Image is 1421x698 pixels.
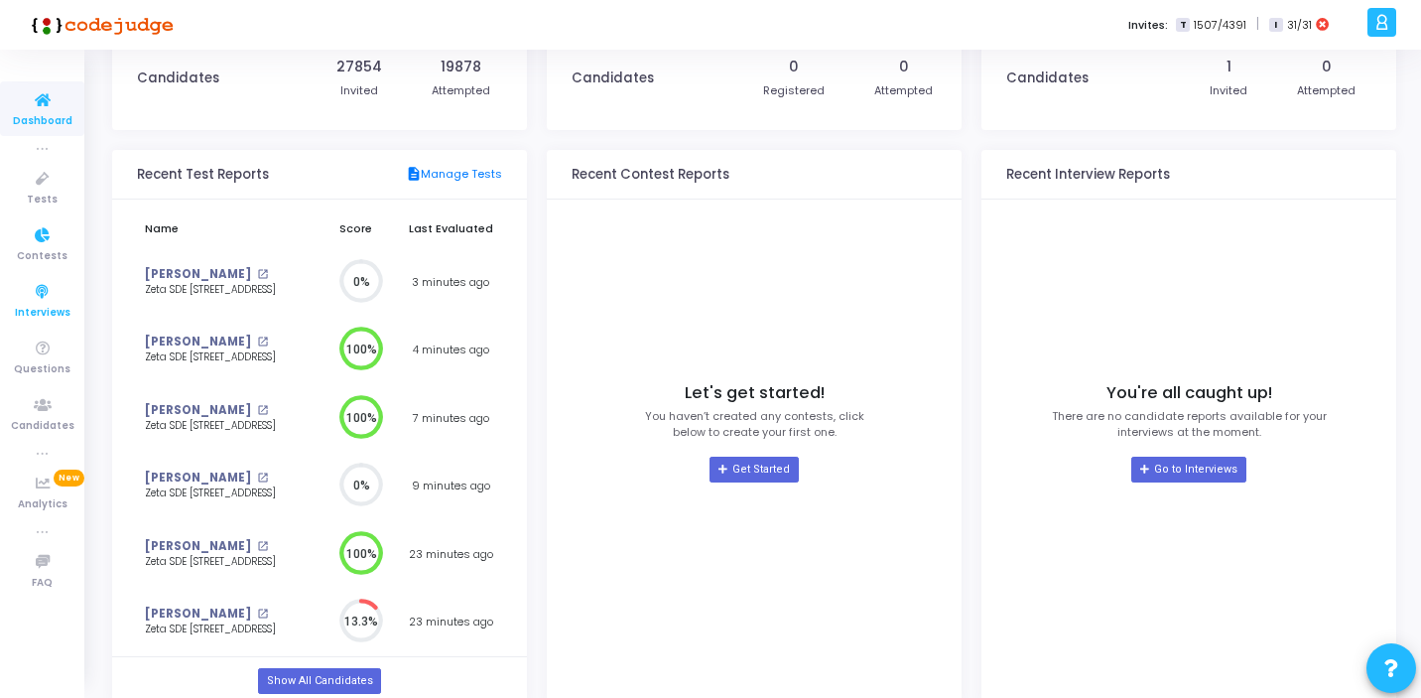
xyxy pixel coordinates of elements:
[340,82,378,99] div: Invited
[336,57,382,77] div: 27854
[145,350,299,365] div: Zeta SDE [STREET_ADDRESS]
[257,473,268,484] mat-icon: open_in_new
[1131,457,1245,483] a: Go to Interviews
[406,166,421,184] mat-icon: description
[257,269,268,280] mat-icon: open_in_new
[32,575,53,592] span: FAQ
[1256,14,1259,35] span: |
[1210,82,1247,99] div: Invited
[432,82,490,99] div: Attempted
[145,538,251,555] a: [PERSON_NAME]
[145,402,251,419] a: [PERSON_NAME]
[18,496,67,513] span: Analytics
[258,668,380,694] a: Show All Candidates
[874,82,933,99] div: Attempted
[11,418,74,435] span: Candidates
[257,405,268,416] mat-icon: open_in_new
[399,452,502,520] td: 9 minutes ago
[145,470,251,487] a: [PERSON_NAME]
[1106,383,1272,403] h4: You're all caught up!
[710,457,798,483] a: Get Started
[17,248,67,265] span: Contests
[137,209,313,248] th: Name
[145,266,251,283] a: [PERSON_NAME]
[406,166,502,184] a: Manage Tests
[137,70,219,86] h3: Candidates
[257,541,268,552] mat-icon: open_in_new
[399,520,502,589] td: 23 minutes ago
[899,57,909,77] div: 0
[54,470,84,487] span: New
[1322,57,1332,77] div: 0
[313,209,399,248] th: Score
[15,305,70,322] span: Interviews
[1052,408,1327,441] p: There are no candidate reports available for your interviews at the moment.
[1297,82,1356,99] div: Attempted
[257,337,268,348] mat-icon: open_in_new
[685,383,825,403] h4: Let's get started!
[441,57,481,77] div: 19878
[1227,57,1231,77] div: 1
[137,167,269,183] h3: Recent Test Reports
[145,419,299,434] div: Zeta SDE [STREET_ADDRESS]
[645,408,864,441] p: You haven’t created any contests, click below to create your first one.
[1176,18,1189,33] span: T
[145,606,251,623] a: [PERSON_NAME]
[1287,17,1312,34] span: 31/31
[763,82,825,99] div: Registered
[1269,18,1282,33] span: I
[399,384,502,453] td: 7 minutes ago
[1128,17,1168,34] label: Invites:
[1006,167,1170,183] h3: Recent Interview Reports
[1006,70,1089,86] h3: Candidates
[399,588,502,656] td: 23 minutes ago
[572,167,729,183] h3: Recent Contest Reports
[399,209,502,248] th: Last Evaluated
[572,70,654,86] h3: Candidates
[399,248,502,317] td: 3 minutes ago
[145,334,251,350] a: [PERSON_NAME]
[789,57,799,77] div: 0
[1194,17,1246,34] span: 1507/4391
[13,113,72,130] span: Dashboard
[145,487,299,501] div: Zeta SDE [STREET_ADDRESS]
[25,5,174,45] img: logo
[145,555,299,570] div: Zeta SDE [STREET_ADDRESS]
[257,609,268,620] mat-icon: open_in_new
[145,623,299,637] div: Zeta SDE [STREET_ADDRESS]
[27,192,58,209] span: Tests
[399,316,502,384] td: 4 minutes ago
[145,283,299,298] div: Zeta SDE [STREET_ADDRESS]
[14,361,70,378] span: Questions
